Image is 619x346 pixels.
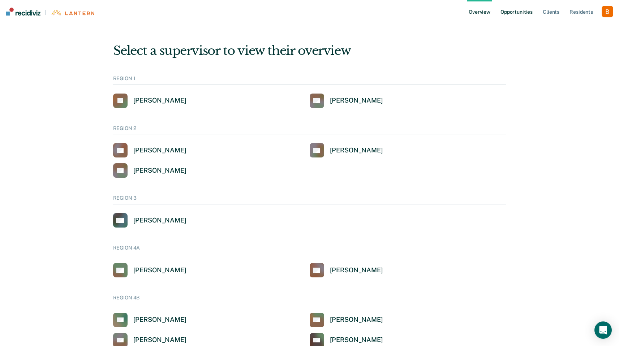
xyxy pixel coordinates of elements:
[113,75,506,85] div: REGION 1
[113,125,506,135] div: REGION 2
[113,195,506,204] div: REGION 3
[133,266,186,274] div: [PERSON_NAME]
[133,336,186,344] div: [PERSON_NAME]
[113,313,186,327] a: [PERSON_NAME]
[133,316,186,324] div: [PERSON_NAME]
[113,163,186,178] a: [PERSON_NAME]
[310,143,383,157] a: [PERSON_NAME]
[6,8,40,16] img: Recidiviz
[330,316,383,324] div: [PERSON_NAME]
[113,245,506,254] div: REGION 4A
[133,166,186,175] div: [PERSON_NAME]
[310,94,383,108] a: [PERSON_NAME]
[113,143,186,157] a: [PERSON_NAME]
[310,263,383,277] a: [PERSON_NAME]
[113,295,506,304] div: REGION 4B
[6,8,94,16] a: |
[133,146,186,155] div: [PERSON_NAME]
[133,216,186,225] div: [PERSON_NAME]
[113,94,186,108] a: [PERSON_NAME]
[594,321,612,339] div: Open Intercom Messenger
[51,10,94,16] img: Lantern
[113,213,186,228] a: [PERSON_NAME]
[310,313,383,327] a: [PERSON_NAME]
[113,263,186,277] a: [PERSON_NAME]
[330,266,383,274] div: [PERSON_NAME]
[330,146,383,155] div: [PERSON_NAME]
[133,96,186,105] div: [PERSON_NAME]
[40,9,51,16] span: |
[330,336,383,344] div: [PERSON_NAME]
[113,43,506,58] div: Select a supervisor to view their overview
[330,96,383,105] div: [PERSON_NAME]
